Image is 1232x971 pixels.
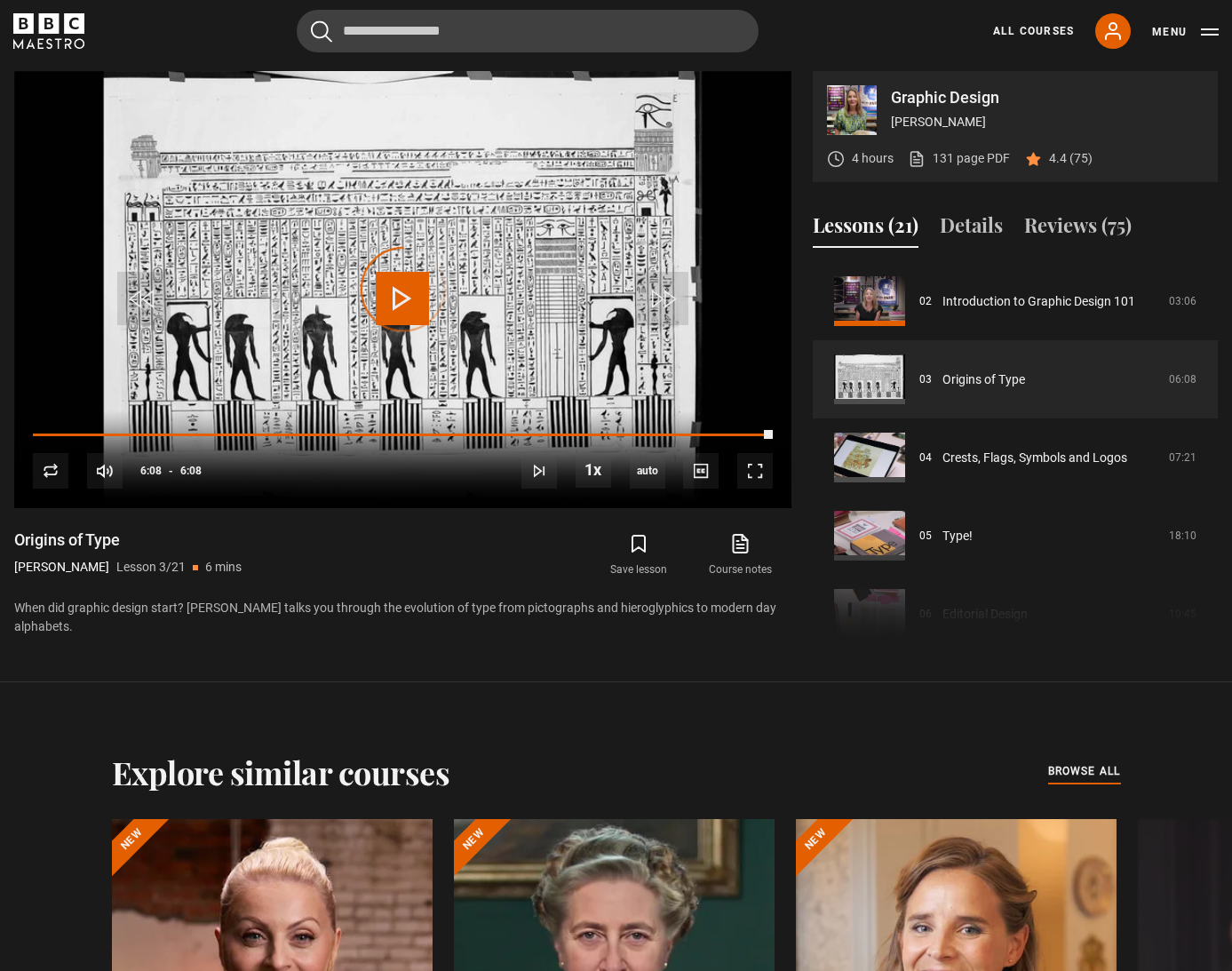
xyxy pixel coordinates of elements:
p: Graphic Design [891,90,1204,106]
span: 6:08 [140,455,162,487]
video-js: Video Player [14,71,791,508]
p: 6 mins [205,558,242,577]
button: Captions [683,453,719,489]
a: 131 page PDF [908,149,1010,168]
button: Reviews (75) [1024,211,1132,248]
input: Search [297,10,759,52]
span: - [169,465,173,477]
h1: Origins of Type [14,529,242,551]
p: 4 hours [852,149,894,168]
span: 6:08 [180,455,202,487]
button: Next Lesson [521,453,557,489]
button: Playback Rate [576,452,611,488]
a: All Courses [993,23,1074,39]
p: Lesson 3/21 [116,558,186,577]
p: When did graphic design start? [PERSON_NAME] talks you through the evolution of type from pictogr... [14,599,791,636]
button: Save lesson [588,529,689,581]
svg: BBC Maestro [13,13,84,49]
a: Course notes [690,529,791,581]
span: auto [630,453,665,489]
button: Details [940,211,1003,248]
a: Crests, Flags, Symbols and Logos [942,449,1127,467]
button: Fullscreen [737,453,773,489]
button: Replay [33,453,68,489]
div: Current quality: 1080p [630,453,665,489]
button: Lessons (21) [813,211,918,248]
h2: Explore similar courses [112,753,450,791]
button: Toggle navigation [1152,23,1219,41]
button: Submit the search query [311,20,332,43]
a: Type! [942,527,973,545]
a: browse all [1048,762,1121,782]
div: Progress Bar [33,434,773,437]
a: Introduction to Graphic Design 101 [942,292,1135,311]
button: Mute [87,453,123,489]
p: [PERSON_NAME] [14,558,109,577]
p: [PERSON_NAME] [891,113,1204,131]
a: Origins of Type [942,370,1025,389]
p: 4.4 (75) [1049,149,1093,168]
span: browse all [1048,762,1121,780]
